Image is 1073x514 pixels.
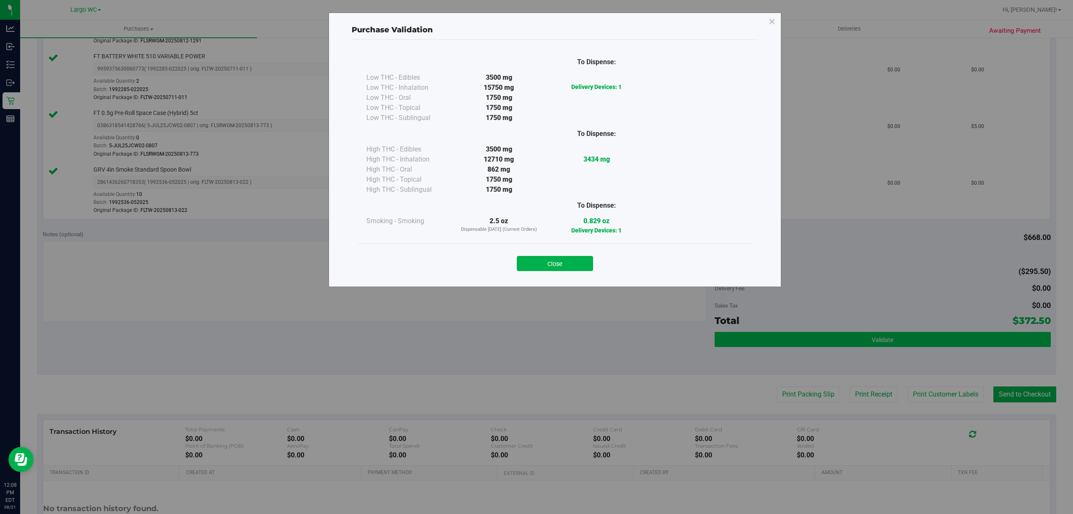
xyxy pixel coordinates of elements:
[366,103,450,113] div: Low THC - Topical
[366,144,450,154] div: High THC - Edibles
[548,201,645,211] div: To Dispense:
[450,185,548,195] div: 1750 mg
[583,155,610,163] strong: 3434 mg
[450,164,548,175] div: 862 mg
[366,73,450,83] div: Low THC - Edibles
[450,73,548,83] div: 3500 mg
[548,226,645,235] p: Delivery Devices: 1
[366,216,450,226] div: Smoking - Smoking
[366,83,450,93] div: Low THC - Inhalation
[450,216,548,233] div: 2.5 oz
[366,93,450,103] div: Low THC - Oral
[548,57,645,67] div: To Dispense:
[366,185,450,195] div: High THC - Sublingual
[548,83,645,91] p: Delivery Devices: 1
[450,83,548,93] div: 15750 mg
[366,154,450,164] div: High THC - Inhalation
[8,447,34,472] iframe: Resource center
[352,25,433,34] span: Purchase Validation
[366,175,450,185] div: High THC - Topical
[548,129,645,139] div: To Dispense:
[450,226,548,233] p: Dispensable [DATE] (Current Orders)
[366,113,450,123] div: Low THC - Sublingual
[450,144,548,154] div: 3500 mg
[450,93,548,103] div: 1750 mg
[366,164,450,175] div: High THC - Oral
[450,103,548,113] div: 1750 mg
[450,154,548,164] div: 12710 mg
[583,217,609,225] strong: 0.829 oz
[517,256,593,271] button: Close
[450,113,548,123] div: 1750 mg
[450,175,548,185] div: 1750 mg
